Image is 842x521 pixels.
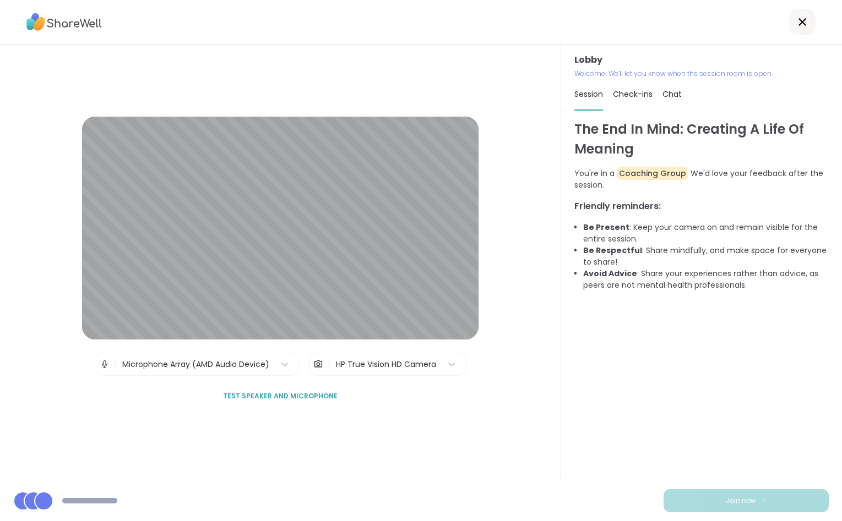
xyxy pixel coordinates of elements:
[583,268,829,291] li: : Share your experiences rather than advice, as peers are not mental health professionals.
[574,119,829,159] h1: The End In Mind: Creating A Life Of Meaning
[26,9,102,35] img: ShareWell Logo
[313,353,323,375] img: Camera
[726,496,756,506] span: Join now
[664,489,829,512] button: Join now
[114,353,117,375] span: |
[662,89,682,100] span: Chat
[223,391,338,401] span: Test speaker and microphone
[613,89,653,100] span: Check-ins
[328,353,330,375] span: |
[574,89,603,100] span: Session
[583,222,629,233] b: Be Present
[574,53,829,67] h3: Lobby
[583,245,829,268] li: : Share mindfully, and make space for everyone to share!
[617,167,688,180] span: Coaching Group
[583,222,829,245] li: : Keep your camera on and remain visible for the entire session.
[219,385,342,408] button: Test speaker and microphone
[574,168,829,191] p: You're in a We'd love your feedback after the session.
[574,69,829,79] p: Welcome! We’ll let you know when the session room is open.
[583,245,642,256] b: Be Respectful
[100,353,110,375] img: Microphone
[122,359,269,370] div: Microphone Array (AMD Audio Device)
[760,497,767,503] img: ShareWell Logomark
[574,200,829,213] h3: Friendly reminders:
[583,268,637,279] b: Avoid Advice
[336,359,436,370] div: HP True Vision HD Camera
